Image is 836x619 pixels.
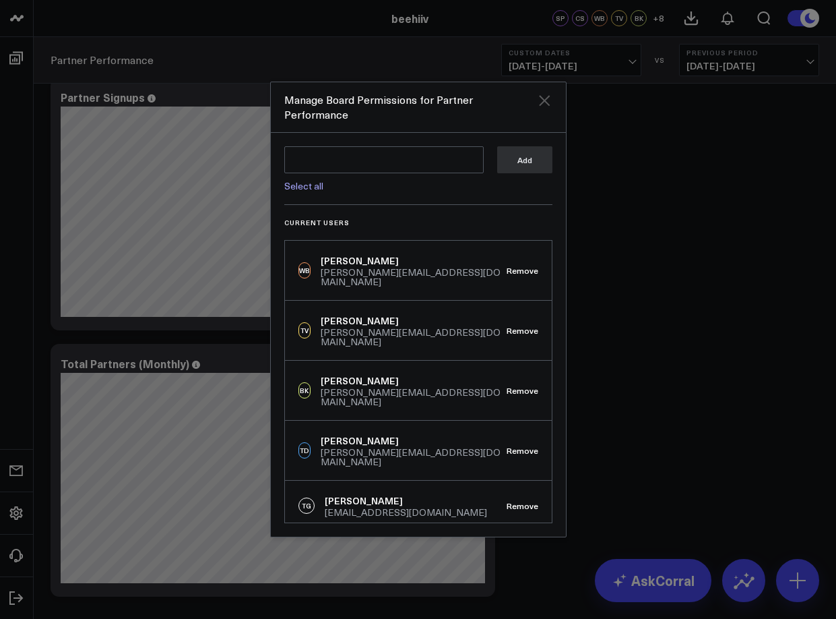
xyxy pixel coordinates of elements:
[284,218,552,227] h3: Current Users
[298,498,315,514] div: TG
[298,442,311,459] div: TD
[507,386,538,395] button: Remove
[284,92,536,122] div: Manage Board Permissions for Partner Performance
[497,146,552,173] button: Add
[298,322,311,338] div: TV
[321,388,506,407] div: [PERSON_NAME][EMAIL_ADDRESS][DOMAIN_NAME]
[321,328,506,347] div: [PERSON_NAME][EMAIL_ADDRESS][DOMAIN_NAME]
[298,382,311,399] div: BK
[321,448,506,467] div: [PERSON_NAME][EMAIL_ADDRESS][DOMAIN_NAME]
[507,446,538,455] button: Remove
[325,494,487,508] div: [PERSON_NAME]
[321,374,506,388] div: [PERSON_NAME]
[321,434,506,448] div: [PERSON_NAME]
[298,262,311,278] div: WB
[321,314,506,328] div: [PERSON_NAME]
[284,179,323,192] a: Select all
[325,508,487,517] div: [EMAIL_ADDRESS][DOMAIN_NAME]
[321,268,506,287] div: [PERSON_NAME][EMAIL_ADDRESS][DOMAIN_NAME]
[536,92,552,109] button: Close
[507,266,538,275] button: Remove
[507,326,538,335] button: Remove
[507,501,538,510] button: Remove
[321,254,506,268] div: [PERSON_NAME]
